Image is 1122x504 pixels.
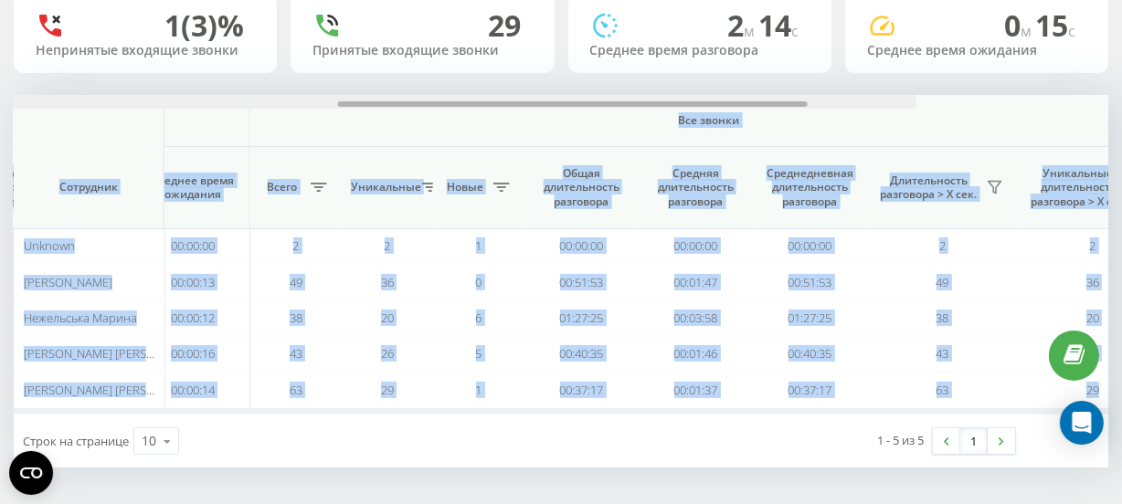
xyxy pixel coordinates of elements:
[758,5,799,45] span: 14
[24,237,75,254] span: Unknown
[304,113,1114,128] span: Все звонки
[24,310,137,326] span: Нежельська Марина
[876,173,981,202] span: Длительность разговора > Х сек.
[312,43,532,58] div: Принятые входящие звонки
[1021,21,1035,41] span: м
[36,43,255,58] div: Непринятые входящие звонки
[939,237,946,254] span: 2
[381,274,394,290] span: 36
[960,428,988,454] a: 1
[877,431,924,449] div: 1 - 5 из 5
[259,180,305,194] span: Всего
[538,166,625,209] span: Общая длительность разговора
[150,173,236,202] span: Среднее время ожидания
[381,345,394,362] span: 26
[753,264,867,299] td: 00:51:53
[381,382,394,398] span: 29
[442,180,488,194] span: Новые
[639,228,753,264] td: 00:00:00
[136,300,250,336] td: 00:00:12
[753,228,867,264] td: 00:00:00
[590,43,810,58] div: Среднее время разговора
[524,336,639,372] td: 00:40:35
[1068,21,1075,41] span: c
[136,264,250,299] td: 00:00:13
[1060,401,1104,445] div: Open Intercom Messenger
[753,336,867,372] td: 00:40:35
[1004,5,1035,45] span: 0
[290,382,302,398] span: 63
[639,300,753,336] td: 00:03:58
[24,382,204,398] span: [PERSON_NAME] [PERSON_NAME]
[753,372,867,407] td: 00:37:17
[164,8,244,43] div: 1 (3)%
[290,310,302,326] span: 38
[727,5,758,45] span: 2
[29,180,148,194] span: Сотрудник
[524,264,639,299] td: 00:51:53
[652,166,739,209] span: Средняя длительность разговора
[937,310,949,326] span: 38
[476,310,482,326] span: 6
[24,345,204,362] span: [PERSON_NAME] [PERSON_NAME]
[524,372,639,407] td: 00:37:17
[1086,382,1099,398] span: 29
[1035,5,1075,45] span: 15
[136,372,250,407] td: 00:00:14
[489,8,522,43] div: 29
[639,372,753,407] td: 00:01:37
[937,345,949,362] span: 43
[476,382,482,398] span: 1
[136,228,250,264] td: 00:00:00
[385,237,391,254] span: 2
[639,264,753,299] td: 00:01:47
[293,237,300,254] span: 2
[937,274,949,290] span: 49
[476,274,482,290] span: 0
[23,433,129,449] span: Строк на странице
[937,382,949,398] span: 63
[476,345,482,362] span: 5
[524,300,639,336] td: 01:27:25
[744,21,758,41] span: м
[639,336,753,372] td: 00:01:46
[1086,310,1099,326] span: 20
[24,274,112,290] span: [PERSON_NAME]
[290,274,302,290] span: 49
[290,345,302,362] span: 43
[476,237,482,254] span: 1
[1086,274,1099,290] span: 36
[753,300,867,336] td: 01:27:25
[867,43,1086,58] div: Среднее время ожидания
[136,336,250,372] td: 00:00:16
[791,21,799,41] span: c
[524,228,639,264] td: 00:00:00
[351,180,417,194] span: Уникальные
[142,432,156,450] div: 10
[381,310,394,326] span: 20
[9,451,53,495] button: Open CMP widget
[1090,237,1096,254] span: 2
[767,166,853,209] span: Среднедневная длительность разговора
